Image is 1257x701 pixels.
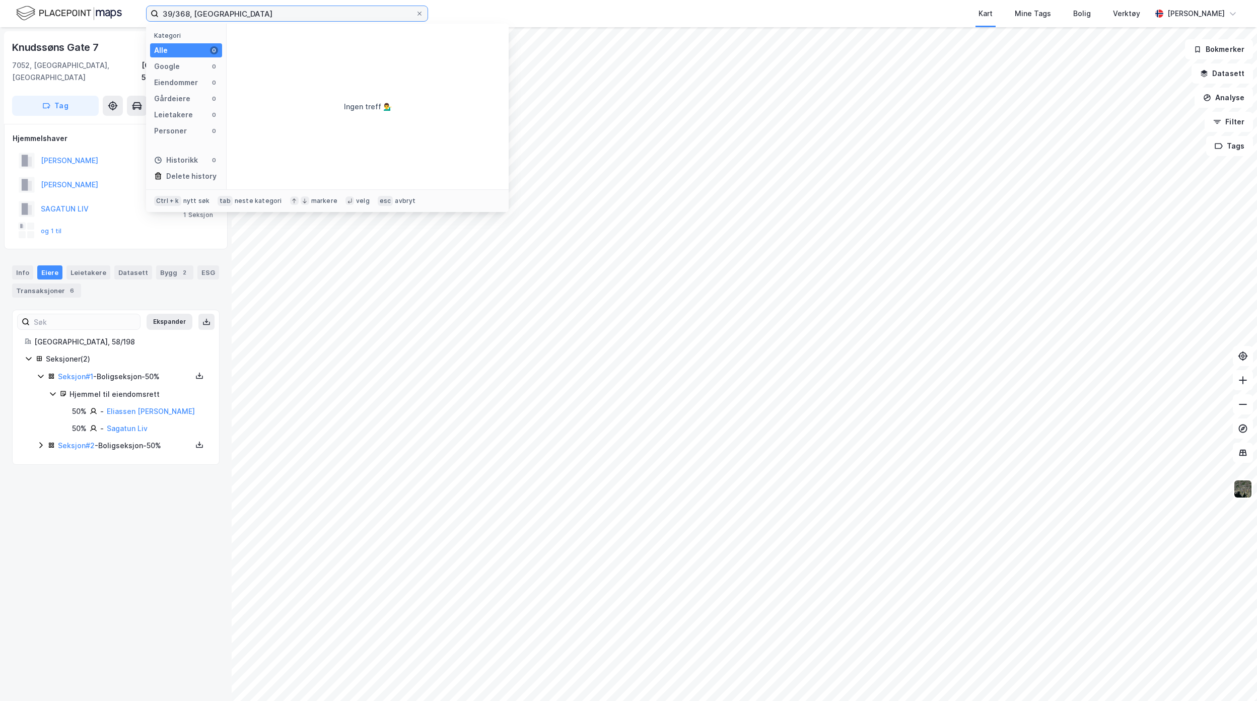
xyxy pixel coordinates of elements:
button: Analyse [1195,88,1253,108]
div: 1 Seksjon [183,211,213,219]
a: Seksjon#1 [58,372,93,381]
div: nytt søk [183,197,210,205]
div: 7052, [GEOGRAPHIC_DATA], [GEOGRAPHIC_DATA] [12,59,142,84]
div: 0 [210,79,218,87]
div: Delete history [166,170,217,182]
img: logo.f888ab2527a4732fd821a326f86c7f29.svg [16,5,122,22]
div: [GEOGRAPHIC_DATA], 58/198 [34,336,207,348]
div: Gårdeiere [154,93,190,105]
div: Historikk [154,154,198,166]
input: Søk på adresse, matrikkel, gårdeiere, leietakere eller personer [159,6,415,21]
div: Eiendommer [154,77,198,89]
button: Datasett [1192,63,1253,84]
div: [GEOGRAPHIC_DATA], 58/198 [142,59,220,84]
a: Seksjon#2 [58,441,95,450]
div: - [100,423,104,435]
div: Hjemmelshaver [13,132,219,145]
div: [PERSON_NAME] [1167,8,1225,20]
div: 0 [210,46,218,54]
div: 0 [210,95,218,103]
div: Leietakere [154,109,193,121]
button: Ekspander [147,314,192,330]
div: Kategori [154,32,222,39]
iframe: Chat Widget [1207,653,1257,701]
div: Bolig [1073,8,1091,20]
div: 50% [72,405,87,417]
button: Tags [1206,136,1253,156]
div: avbryt [395,197,415,205]
div: Verktøy [1113,8,1140,20]
div: - Boligseksjon - 50% [58,440,192,452]
div: Datasett [114,265,152,279]
button: Tag [12,96,99,116]
div: 6 [67,286,77,296]
div: Eiere [37,265,62,279]
div: 0 [210,156,218,164]
div: markere [311,197,337,205]
div: neste kategori [235,197,282,205]
div: Leietakere [66,265,110,279]
button: Filter [1205,112,1253,132]
div: Google [154,60,180,73]
div: ESG [197,265,219,279]
div: 0 [210,62,218,71]
button: Bokmerker [1185,39,1253,59]
div: 50% [72,423,87,435]
div: esc [378,196,393,206]
div: Alle [154,44,168,56]
div: Info [12,265,33,279]
div: Mine Tags [1015,8,1051,20]
div: Ingen treff 💁‍♂️ [344,101,392,113]
div: Kontrollprogram for chat [1207,653,1257,701]
div: Hjemmel til eiendomsrett [69,388,207,400]
div: velg [356,197,370,205]
div: Knudssøns Gate 7 [12,39,101,55]
div: Transaksjoner [12,284,81,298]
div: tab [218,196,233,206]
div: Seksjoner ( 2 ) [46,353,207,365]
div: 2 [179,267,189,277]
img: 9k= [1233,479,1252,499]
div: - [100,405,104,417]
div: 0 [210,127,218,135]
div: - Boligseksjon - 50% [58,371,192,383]
div: Ctrl + k [154,196,181,206]
div: 0 [210,111,218,119]
a: Eliassen [PERSON_NAME] [107,407,195,415]
div: Kart [979,8,993,20]
div: Bygg [156,265,193,279]
a: Sagatun Liv [107,424,148,433]
div: Personer [154,125,187,137]
input: Søk [30,314,140,329]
